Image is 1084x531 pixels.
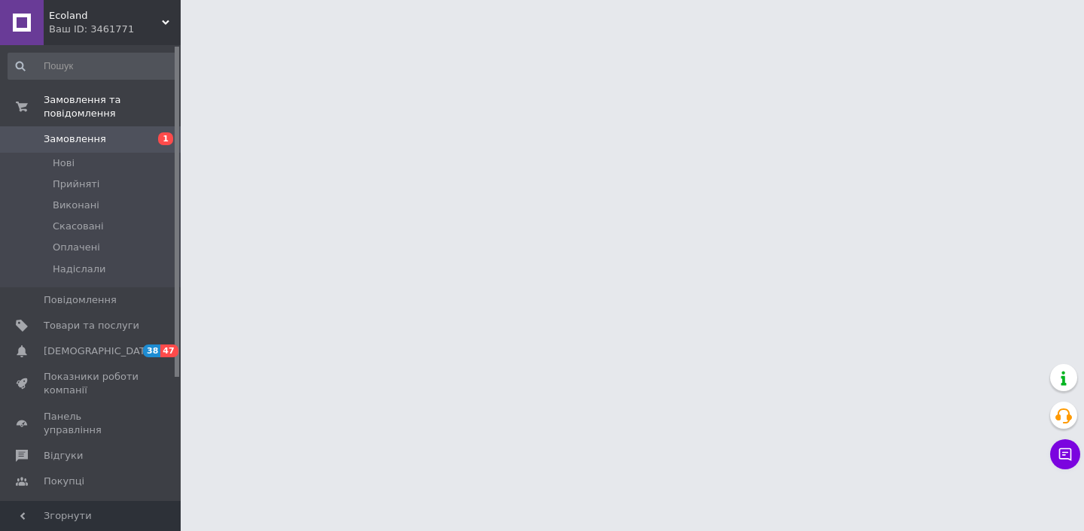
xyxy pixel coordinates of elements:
input: Пошук [8,53,178,80]
span: Оплачені [53,241,100,254]
span: 47 [160,344,178,357]
span: Товари та послуги [44,319,139,332]
span: Надіслали [53,262,106,276]
span: Скасовані [53,220,104,233]
span: Відгуки [44,449,83,463]
div: Ваш ID: 3461771 [49,23,181,36]
span: 1 [158,132,173,145]
span: [DEMOGRAPHIC_DATA] [44,344,155,358]
span: Виконані [53,199,99,212]
button: Чат з покупцем [1050,439,1080,469]
span: Ecoland [49,9,162,23]
span: Покупці [44,475,84,488]
span: Панель управління [44,410,139,437]
span: Показники роботи компанії [44,370,139,397]
span: Замовлення та повідомлення [44,93,181,120]
span: Прийняті [53,178,99,191]
span: Замовлення [44,132,106,146]
span: Повідомлення [44,293,117,307]
span: 38 [143,344,160,357]
span: Нові [53,156,75,170]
